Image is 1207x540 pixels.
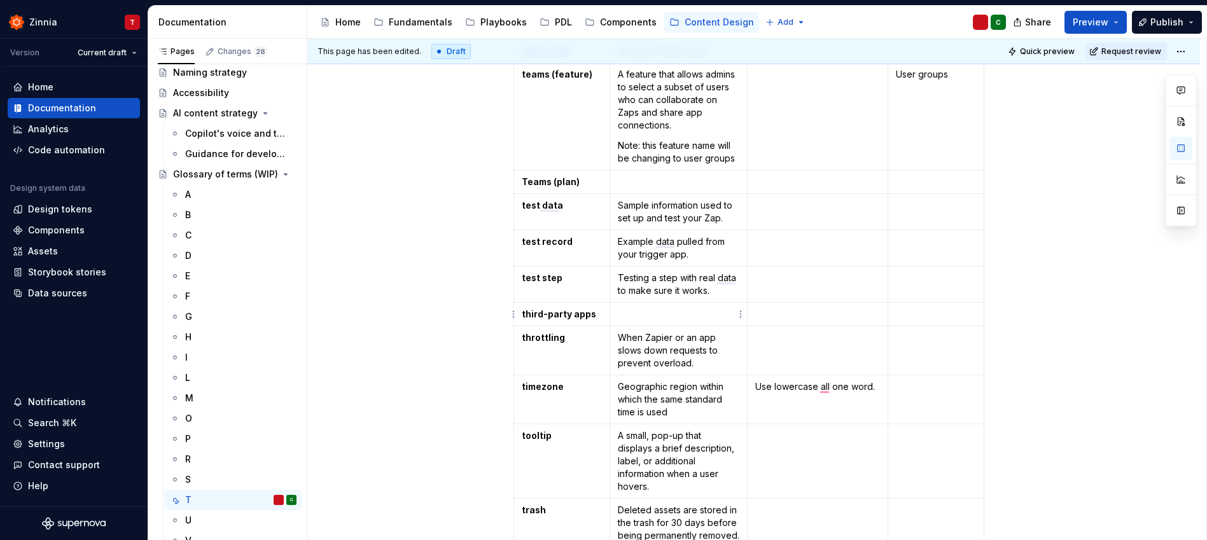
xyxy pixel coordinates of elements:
a: O [165,408,302,429]
div: T [130,17,135,27]
div: Components [28,224,85,237]
div: Assets [28,245,58,258]
div: C [185,229,192,242]
a: Code automation [8,140,140,160]
div: C [290,494,293,506]
span: Add [778,17,793,27]
button: Share [1007,11,1059,34]
span: Request review [1101,46,1161,57]
span: 28 [254,46,267,57]
a: Content Design [664,12,759,32]
a: U [165,510,302,530]
a: Analytics [8,119,140,139]
span: Current draft [78,48,127,58]
div: G [185,310,192,323]
div: Naming strategy [173,66,247,79]
a: Design tokens [8,199,140,219]
div: Content Design [685,16,754,29]
p: User groups [896,68,976,81]
div: Accessibility [173,87,229,99]
div: Zinnia [29,16,57,29]
button: Notifications [8,392,140,412]
p: Use lowercase all one word. [755,380,880,393]
div: I [185,351,188,364]
div: Storybook stories [28,266,106,279]
a: Documentation [8,98,140,118]
div: Data sources [28,287,87,300]
strong: trash [522,504,546,515]
button: Request review [1085,43,1167,60]
div: Contact support [28,459,100,471]
img: 45b30344-6175-44f5-928b-e1fa7fb9357c.png [9,15,24,30]
div: Changes [218,46,267,57]
strong: test data [522,200,563,211]
p: Note: this feature name will be changing to user groups [618,139,740,165]
div: Analytics [28,123,69,135]
div: Page tree [315,10,759,35]
span: Share [1025,16,1051,29]
div: AI content strategy [173,107,258,120]
a: Assets [8,241,140,261]
span: Preview [1073,16,1108,29]
a: H [165,327,302,347]
a: Copilot's voice and tone [165,123,302,144]
span: Publish [1150,16,1183,29]
a: L [165,368,302,388]
div: Version [10,48,39,58]
a: S [165,469,302,490]
strong: timezone [522,381,564,392]
div: Playbooks [480,16,527,29]
a: Naming strategy [153,62,302,83]
div: E [185,270,190,282]
a: Data sources [8,283,140,303]
button: Add [762,13,809,31]
a: AI content strategy [153,103,302,123]
div: Copilot's voice and tone [185,127,290,140]
a: Storybook stories [8,262,140,282]
button: ZinniaT [3,8,145,36]
a: Components [8,220,140,240]
div: Draft [431,44,471,59]
div: T [185,494,192,506]
div: PDL [555,16,572,29]
strong: third-party apps [522,308,596,319]
button: Contact support [8,455,140,475]
button: Quick preview [1004,43,1080,60]
div: Pages [158,46,195,57]
a: TC [165,490,302,510]
div: S [185,473,191,486]
div: P [185,433,191,445]
p: Geographic region within which the same standard time is used [618,380,740,419]
div: B [185,209,191,221]
div: D [185,249,192,262]
span: Quick preview [1020,46,1075,57]
p: Example data pulled from your trigger app. [618,235,740,261]
button: Preview [1064,11,1127,34]
strong: teams (feature) [522,69,592,80]
p: Sample information used to set up and test your Zap. [618,199,740,225]
a: G [165,307,302,327]
a: Fundamentals [368,12,457,32]
div: M [185,392,193,405]
a: C [165,225,302,246]
div: Documentation [28,102,96,114]
div: Search ⌘K [28,417,76,429]
button: Publish [1132,11,1202,34]
p: When Zapier or an app slows down requests to prevent overload. [618,331,740,370]
a: B [165,205,302,225]
a: M [165,388,302,408]
div: U [185,514,192,527]
div: Glossary of terms (WIP) [173,168,278,181]
div: Components [600,16,657,29]
p: Testing a step with real data to make sure it works. [618,272,740,297]
a: Home [8,77,140,97]
a: P [165,429,302,449]
a: Home [315,12,366,32]
button: Search ⌘K [8,413,140,433]
svg: Supernova Logo [42,517,106,530]
div: Guidance for developers [185,148,290,160]
a: R [165,449,302,469]
a: A [165,184,302,205]
div: R [185,453,191,466]
strong: test step [522,272,562,283]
